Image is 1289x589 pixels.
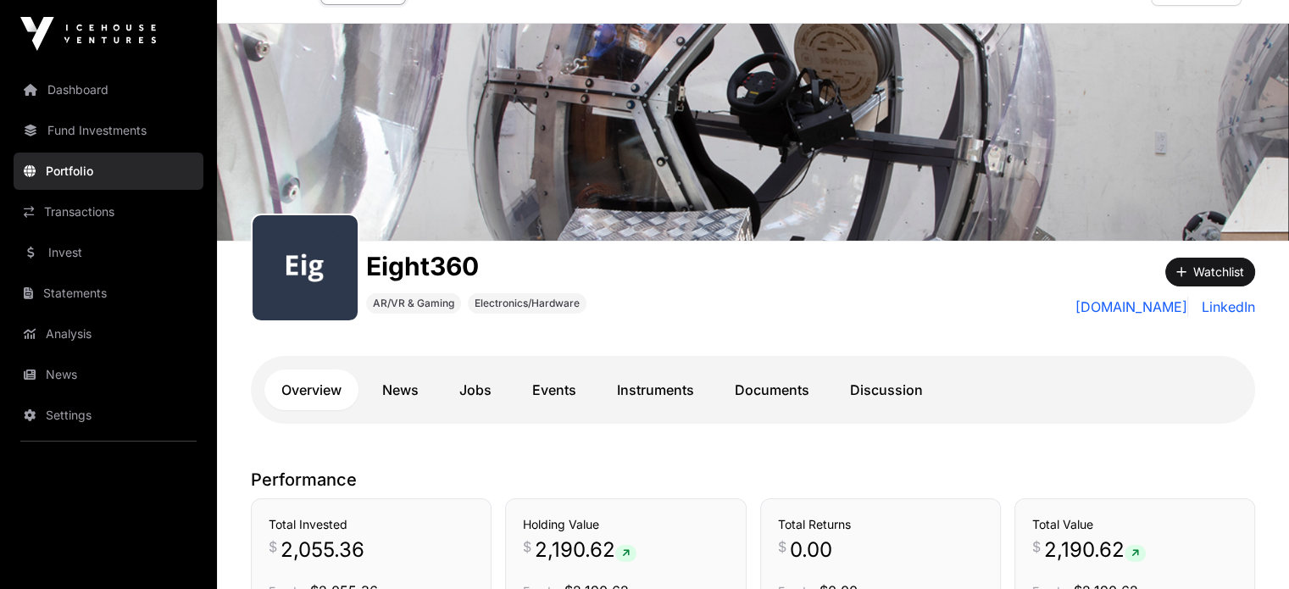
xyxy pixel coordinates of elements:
span: 2,190.62 [535,536,636,564]
a: LinkedIn [1195,297,1255,317]
a: Invest [14,234,203,271]
a: Transactions [14,193,203,231]
iframe: Chat Widget [1204,508,1289,589]
span: AR/VR & Gaming [373,297,454,310]
a: Fund Investments [14,112,203,149]
h3: Total Value [1032,516,1237,533]
h3: Total Invested [269,516,474,533]
a: [DOMAIN_NAME] [1075,297,1188,317]
a: Portfolio [14,153,203,190]
a: Settings [14,397,203,434]
span: Electronics/Hardware [475,297,580,310]
a: News [365,370,436,410]
h3: Holding Value [523,516,728,533]
a: Instruments [600,370,711,410]
a: Jobs [442,370,508,410]
nav: Tabs [264,370,1242,410]
span: 2,055.36 [281,536,364,564]
img: eight360243.png [259,222,351,314]
span: $ [269,536,277,557]
span: $ [523,536,531,557]
a: Documents [718,370,826,410]
a: Dashboard [14,71,203,108]
a: Events [515,370,593,410]
button: Watchlist [1165,258,1255,286]
h3: Total Returns [778,516,983,533]
h1: Eight360 [366,251,586,281]
a: Statements [14,275,203,312]
span: $ [1032,536,1041,557]
p: Performance [251,468,1255,492]
a: Analysis [14,315,203,353]
img: Icehouse Ventures Logo [20,17,156,51]
span: 0.00 [790,536,832,564]
span: 2,190.62 [1044,536,1146,564]
a: Discussion [833,370,940,410]
img: Eight360 [217,24,1289,241]
a: News [14,356,203,393]
span: $ [778,536,786,557]
a: Overview [264,370,358,410]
